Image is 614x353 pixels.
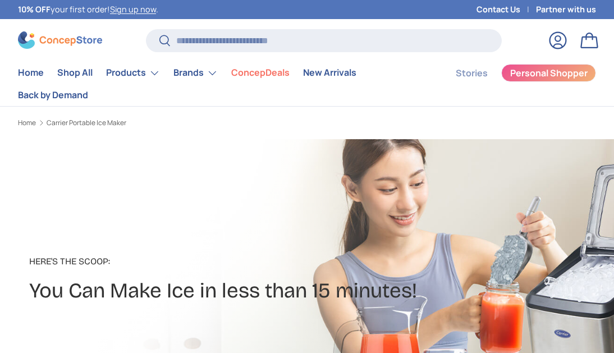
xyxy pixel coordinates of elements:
a: Home [18,62,44,84]
nav: Secondary [429,62,596,106]
summary: Products [99,62,167,84]
img: ConcepStore [18,31,102,49]
a: Partner with us [536,3,596,16]
summary: Brands [167,62,224,84]
a: ConcepDeals [231,62,290,84]
nav: Breadcrumbs [18,118,324,128]
a: Contact Us [476,3,536,16]
p: your first order! . [18,3,158,16]
a: Brands [173,62,218,84]
a: New Arrivals [303,62,356,84]
a: Stories [456,62,488,84]
a: Home [18,120,36,126]
nav: Primary [18,62,429,106]
p: Here's the Scoop: [29,255,417,268]
span: Personal Shopper [510,68,588,77]
a: Back by Demand [18,84,88,106]
a: Carrier Portable Ice Maker [47,120,126,126]
strong: 10% OFF [18,4,51,15]
a: Shop All [57,62,93,84]
a: Personal Shopper [501,64,596,82]
a: Products [106,62,160,84]
h2: You Can Make Ice in less than 15 minutes! [29,277,417,304]
a: Sign up now [110,4,156,15]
